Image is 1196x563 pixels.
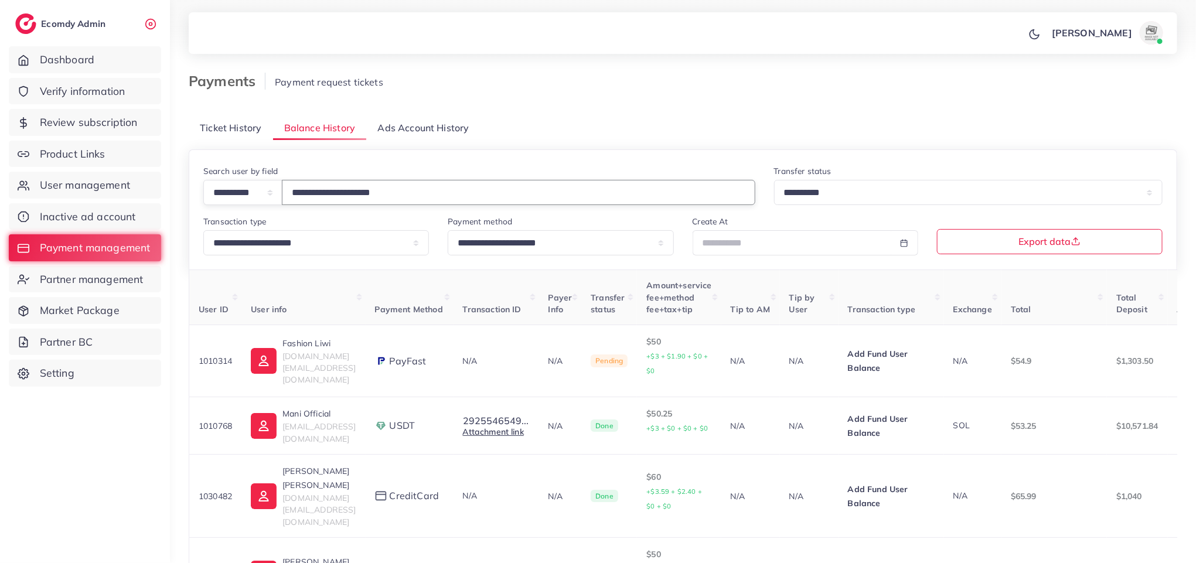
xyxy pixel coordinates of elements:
img: ic-user-info.36bf1079.svg [251,413,277,439]
img: avatar [1140,21,1163,45]
img: payment [375,355,387,367]
p: N/A [548,354,573,368]
span: Tip by User [789,292,815,315]
span: Done [591,419,618,432]
p: Add Fund User Balance [848,482,935,510]
span: Ticket History [200,121,261,135]
span: Product Links [40,146,105,162]
button: Export data [937,229,1163,254]
a: Setting [9,360,161,387]
span: USDT [390,419,415,432]
span: PayFast [390,354,427,368]
span: Partner management [40,272,144,287]
label: Transaction type [203,216,267,227]
span: Payment management [40,240,151,255]
span: User management [40,178,130,193]
p: Fashion Liwi [282,336,356,350]
a: Attachment link [463,426,524,437]
p: $1,040 [1116,489,1158,503]
p: N/A [548,419,573,433]
a: Market Package [9,297,161,324]
span: Market Package [40,303,120,318]
small: +$3.59 + $2.40 + $0 + $0 [646,487,702,510]
label: Transfer status [774,165,832,177]
img: ic-user-info.36bf1079.svg [251,348,277,374]
span: Total [1011,304,1031,315]
p: 1010314 [199,354,232,368]
p: $54.9 [1011,354,1098,368]
p: N/A [731,354,771,368]
p: $50.25 [646,407,711,435]
a: User management [9,172,161,199]
span: N/A [953,490,967,501]
label: Search user by field [203,165,278,177]
img: payment [375,491,387,501]
img: payment [375,420,387,432]
span: N/A [463,356,477,366]
span: [EMAIL_ADDRESS][DOMAIN_NAME] [282,421,356,443]
p: Add Fund User Balance [848,347,935,375]
p: [PERSON_NAME] [1052,26,1132,40]
a: Verify information [9,78,161,105]
p: $53.25 [1011,419,1098,433]
h3: Payments [189,73,265,90]
span: Inactive ad account [40,209,136,224]
p: 1030482 [199,489,232,503]
label: Payment method [448,216,512,227]
a: Dashboard [9,46,161,73]
span: [DOMAIN_NAME][EMAIL_ADDRESS][DOMAIN_NAME] [282,493,356,527]
img: logo [15,13,36,34]
span: Exchange [953,304,992,315]
span: Partner BC [40,335,93,350]
a: Product Links [9,141,161,168]
span: Export data [1019,237,1081,246]
span: Ads Account History [378,121,469,135]
a: Partner management [9,266,161,293]
span: N/A [463,490,477,501]
span: Review subscription [40,115,138,130]
span: [DOMAIN_NAME][EMAIL_ADDRESS][DOMAIN_NAME] [282,351,356,385]
button: 2925546549... [463,415,530,426]
a: Payment management [9,234,161,261]
span: N/A [953,356,967,366]
span: Verify information [40,84,125,99]
p: N/A [731,489,771,503]
span: creditCard [390,489,439,503]
a: [PERSON_NAME]avatar [1045,21,1168,45]
label: Create At [693,216,728,227]
span: Done [591,490,618,503]
small: +$3 + $1.90 + $0 + $0 [646,352,708,375]
span: Pending [591,354,628,367]
span: Total Deposit [1116,292,1147,315]
span: Payment request tickets [275,76,383,88]
p: $60 [646,470,711,513]
small: +$3 + $0 + $0 + $0 [646,424,708,432]
p: N/A [731,419,771,433]
span: User ID [199,304,229,315]
p: Mani Official [282,407,356,421]
span: User info [251,304,287,315]
p: N/A [789,489,829,503]
p: $65.99 [1011,489,1098,503]
p: N/A [789,419,829,433]
span: Balance History [284,121,355,135]
p: $50 [646,335,711,378]
span: Setting [40,366,74,381]
span: Payer Info [548,292,573,315]
a: Inactive ad account [9,203,161,230]
p: N/A [548,489,573,503]
span: Transaction type [848,304,916,315]
p: N/A [789,354,829,368]
a: Partner BC [9,329,161,356]
p: 1010768 [199,419,232,433]
a: logoEcomdy Admin [15,13,108,34]
span: Amount+service fee+method fee+tax+tip [646,280,711,315]
span: Transaction ID [463,304,522,315]
img: ic-user-info.36bf1079.svg [251,483,277,509]
div: SOL [953,419,992,431]
p: $10,571.84 [1116,419,1158,433]
a: Review subscription [9,109,161,136]
p: [PERSON_NAME] [PERSON_NAME] [282,464,356,492]
span: Dashboard [40,52,94,67]
h2: Ecomdy Admin [41,18,108,29]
